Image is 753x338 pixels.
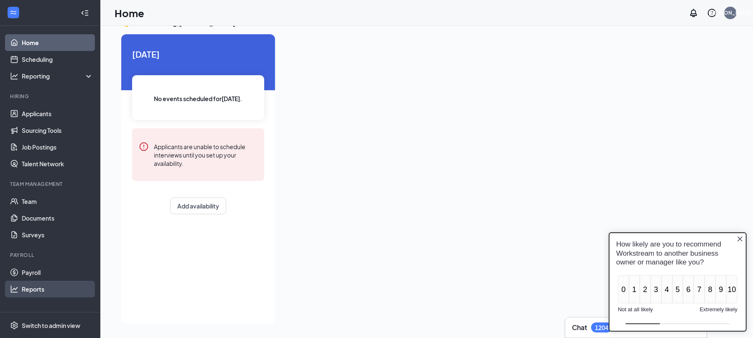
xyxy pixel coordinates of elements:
a: Surveys [22,226,93,243]
span: No events scheduled for [DATE] . [154,94,242,103]
a: Job Postings [22,139,93,155]
div: Reporting [22,72,94,80]
div: Payroll [10,252,92,259]
iframe: Sprig User Feedback Dialog [602,225,753,338]
a: Team [22,193,93,210]
svg: QuestionInfo [707,8,717,18]
a: Applicants [22,105,93,122]
h3: Chat [572,323,587,332]
span: [DATE] [132,48,264,61]
a: Documents [22,210,93,226]
a: Reports [22,281,93,297]
svg: WorkstreamLogo [9,8,18,17]
div: [PERSON_NAME] [709,9,752,16]
a: Sourcing Tools [22,122,93,139]
a: Scheduling [22,51,93,68]
div: 1204 [595,324,608,331]
svg: Error [139,142,149,152]
div: Hiring [10,93,92,100]
div: Switch to admin view [22,321,80,330]
svg: Settings [10,321,18,330]
div: Team Management [10,180,92,188]
svg: Notifications [689,8,699,18]
a: Home [22,34,93,51]
svg: Collapse [81,9,89,17]
button: Add availability [170,198,226,214]
a: Talent Network [22,155,93,172]
h1: Home [115,6,144,20]
div: Applicants are unable to schedule interviews until you set up your availability. [154,142,258,168]
a: Payroll [22,264,93,281]
svg: Analysis [10,72,18,80]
